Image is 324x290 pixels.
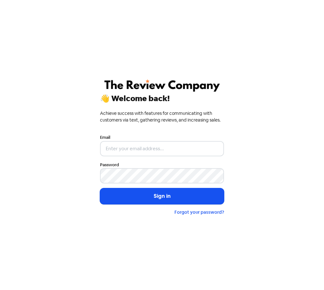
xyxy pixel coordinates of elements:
input: Enter your email address... [100,141,224,156]
button: Sign in [100,188,224,204]
label: Email [100,134,110,141]
label: Password [100,162,119,168]
div: Achieve success with features for communicating with customers via text, gathering reviews, and i... [100,110,224,123]
a: Forgot your password? [174,209,224,215]
div: 👋 Welcome back! [100,95,224,102]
